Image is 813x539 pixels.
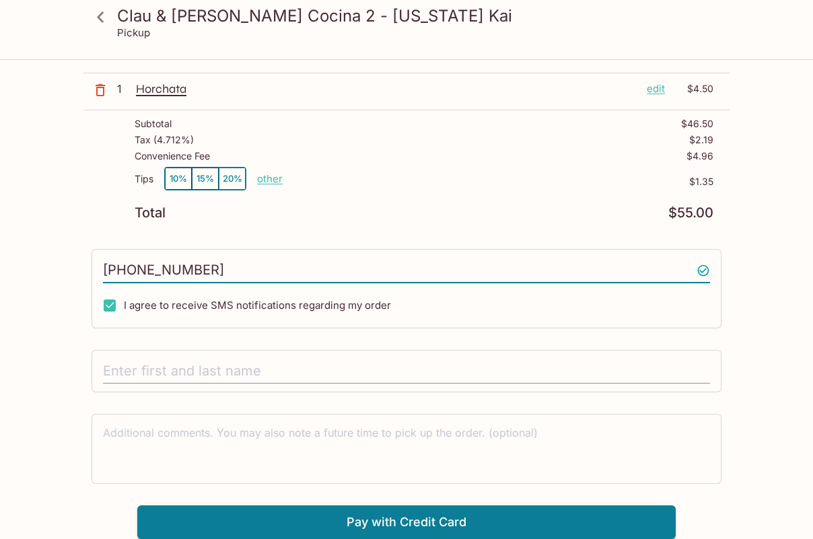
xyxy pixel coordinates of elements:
p: Tips [135,174,153,184]
p: 1 [117,81,131,96]
h3: Clau & [PERSON_NAME] Cocina 2 - [US_STATE] Kai [117,5,719,26]
p: $4.50 [673,81,713,96]
p: Subtotal [135,118,172,129]
p: Horchata [136,81,636,96]
button: 20% [219,168,246,190]
input: Enter first and last name [103,359,710,384]
p: $1.35 [283,176,713,187]
p: $2.19 [689,135,713,145]
p: Convenience Fee [135,151,210,161]
button: 10% [165,168,192,190]
p: Tax ( 4.712% ) [135,135,194,145]
p: Total [135,207,166,219]
p: Pickup [117,26,150,39]
p: edit [647,81,665,96]
p: $4.96 [686,151,713,161]
span: I agree to receive SMS notifications regarding my order [124,299,391,312]
button: Pay with Credit Card [137,505,676,539]
button: other [257,172,283,185]
p: $46.50 [681,118,713,129]
button: 15% [192,168,219,190]
input: Enter phone number [103,258,710,283]
p: $55.00 [668,207,713,219]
